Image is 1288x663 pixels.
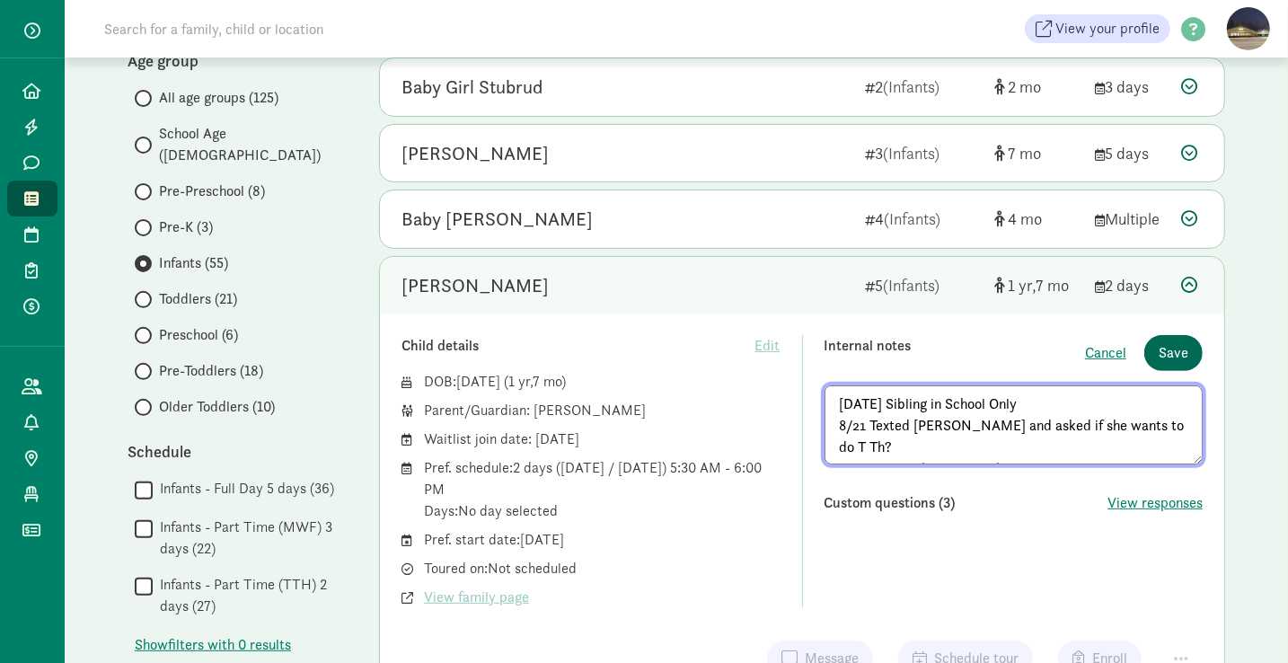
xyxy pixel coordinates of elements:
[1144,335,1203,371] button: Save
[135,634,291,656] button: Showfilters with 0 results
[401,139,549,168] div: Vihaan Desai
[865,141,980,165] div: 3
[159,181,265,202] span: Pre-Preschool (8)
[153,478,334,499] label: Infants - Full Day 5 days (36)
[1085,342,1126,364] button: Cancel
[159,360,263,382] span: Pre-Toddlers (18)
[1036,275,1069,296] span: 7
[825,335,1086,371] div: Internal notes
[159,288,237,310] span: Toddlers (21)
[994,75,1081,99] div: [object Object]
[508,372,533,391] span: 1
[1198,577,1288,663] iframe: Chat Widget
[135,634,291,656] span: Show filters with 0 results
[159,324,238,346] span: Preschool (6)
[1095,75,1167,99] div: 3 days
[424,558,781,579] div: Toured on: Not scheduled
[883,275,940,296] span: (Infants)
[994,207,1081,231] div: [object Object]
[424,371,781,393] div: DOB: ( )
[865,75,980,99] div: 2
[401,271,549,300] div: Chase Vigneux
[865,207,980,231] div: 4
[159,123,343,166] span: School Age ([DEMOGRAPHIC_DATA])
[153,574,343,617] label: Infants - Part Time (TTH) 2 days (27)
[994,141,1081,165] div: [object Object]
[159,217,213,238] span: Pre-K (3)
[424,587,529,608] span: View family page
[1008,76,1041,97] span: 2
[1095,207,1167,231] div: Multiple
[1008,275,1036,296] span: 1
[1095,141,1167,165] div: 5 days
[401,335,755,357] div: Child details
[159,252,228,274] span: Infants (55)
[1008,143,1041,164] span: 7
[424,429,781,450] div: Waitlist join date: [DATE]
[93,11,597,47] input: Search for a family, child or location
[883,143,940,164] span: (Infants)
[128,439,343,464] div: Schedule
[1095,273,1167,297] div: 2 days
[883,76,940,97] span: (Infants)
[755,335,781,357] span: Edit
[1008,208,1042,229] span: 4
[1107,492,1203,514] button: View responses
[153,517,343,560] label: Infants - Part Time (MWF) 3 days (22)
[1055,18,1160,40] span: View your profile
[456,372,500,391] span: [DATE]
[424,529,781,551] div: Pref. start date: [DATE]
[533,372,561,391] span: 7
[424,457,781,522] div: Pref. schedule: 2 days ([DATE] / [DATE]) 5:30 AM - 6:00 PM Days: No day selected
[424,400,781,421] div: Parent/Guardian: [PERSON_NAME]
[128,49,343,73] div: Age group
[401,73,543,102] div: Baby Girl Stubrud
[1159,342,1188,364] span: Save
[865,273,980,297] div: 5
[401,205,593,234] div: Baby Hilbert
[994,273,1081,297] div: [object Object]
[159,396,275,418] span: Older Toddlers (10)
[884,208,940,229] span: (Infants)
[159,87,278,109] span: All age groups (125)
[825,492,1108,514] div: Custom questions (3)
[1025,14,1170,43] a: View your profile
